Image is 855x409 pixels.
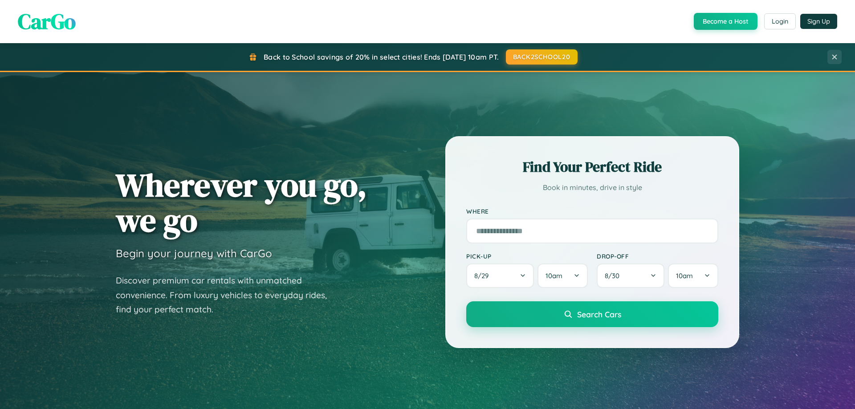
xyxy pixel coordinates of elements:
button: 10am [668,263,718,288]
button: Become a Host [694,13,757,30]
button: Login [764,13,796,29]
button: 8/30 [597,263,664,288]
h1: Wherever you go, we go [116,167,367,238]
button: BACK2SCHOOL20 [506,49,578,65]
button: 10am [537,263,588,288]
h3: Begin your journey with CarGo [116,247,272,260]
span: 10am [546,271,562,280]
span: CarGo [18,7,76,36]
h2: Find Your Perfect Ride [466,157,718,177]
span: 8 / 29 [474,271,493,280]
span: Back to School savings of 20% in select cities! Ends [DATE] 10am PT. [264,53,499,61]
button: 8/29 [466,263,534,288]
label: Pick-up [466,252,588,260]
span: Search Cars [577,309,621,319]
p: Discover premium car rentals with unmatched convenience. From luxury vehicles to everyday rides, ... [116,273,338,317]
p: Book in minutes, drive in style [466,181,718,194]
span: 10am [676,271,693,280]
label: Drop-off [597,252,718,260]
button: Search Cars [466,301,718,327]
span: 8 / 30 [605,271,624,280]
label: Where [466,207,718,215]
button: Sign Up [800,14,837,29]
